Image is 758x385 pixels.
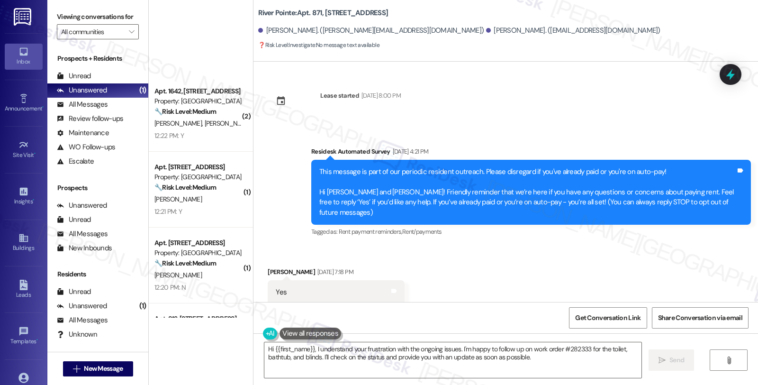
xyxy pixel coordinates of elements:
i:  [73,365,80,373]
div: Yes [276,287,287,297]
span: : No message text available [258,40,379,50]
div: WO Follow-ups [57,142,115,152]
button: Share Conversation via email [652,307,749,329]
button: New Message [63,361,133,376]
a: Templates • [5,323,43,349]
div: Unread [57,71,91,81]
i:  [129,28,134,36]
div: [DATE] 4:21 PM [390,147,429,156]
div: Tagged as: [311,225,751,238]
a: Insights • [5,183,43,209]
input: All communities [61,24,124,39]
span: • [36,337,38,343]
span: • [33,197,34,203]
a: Inbox [5,44,43,69]
a: Leads [5,277,43,302]
span: Get Conversation Link [575,313,641,323]
span: • [42,104,44,110]
div: All Messages [57,315,108,325]
span: New Message [84,364,123,374]
span: Rent payment reminders , [339,228,402,236]
div: Escalate [57,156,94,166]
strong: ❓ Risk Level: Investigate [258,41,315,49]
div: [DATE] 8:00 PM [359,91,401,101]
div: (1) [137,83,149,98]
div: Unknown [57,330,97,339]
div: Lease started [320,91,359,101]
span: • [34,150,36,157]
b: River Pointe: Apt. 871, [STREET_ADDRESS] [258,8,388,18]
i:  [659,357,666,364]
label: Viewing conversations for [57,9,139,24]
div: Unread [57,287,91,297]
textarea: Hi {{first_name}}, I understand your frustration with the ongoing issues. I'm happy to follow up ... [264,342,641,378]
a: Buildings [5,230,43,256]
div: Unanswered [57,301,107,311]
div: Unread [57,215,91,225]
a: Site Visit • [5,137,43,163]
div: This message is part of our periodic resident outreach. Please disregard if you've already paid o... [319,167,736,218]
div: [DATE] 7:18 PM [315,267,353,277]
div: Maintenance [57,128,109,138]
div: Prospects + Residents [47,54,148,64]
div: Review follow-ups [57,114,123,124]
div: Unanswered [57,201,107,211]
div: All Messages [57,229,108,239]
div: (1) [137,299,149,313]
img: ResiDesk Logo [14,8,33,26]
div: Prospects [47,183,148,193]
button: Send [649,349,695,371]
span: Share Conversation via email [658,313,742,323]
span: Rent/payments [402,228,442,236]
div: All Messages [57,100,108,110]
i:  [725,357,732,364]
div: Unanswered [57,85,107,95]
div: Residesk Automated Survey [311,147,751,160]
div: [PERSON_NAME]. ([PERSON_NAME][EMAIL_ADDRESS][DOMAIN_NAME]) [258,26,484,36]
button: Get Conversation Link [569,307,647,329]
div: Residents [47,269,148,279]
div: [PERSON_NAME]. ([EMAIL_ADDRESS][DOMAIN_NAME]) [486,26,660,36]
div: [PERSON_NAME] [268,267,404,280]
span: Send [669,355,684,365]
div: New Inbounds [57,243,112,253]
